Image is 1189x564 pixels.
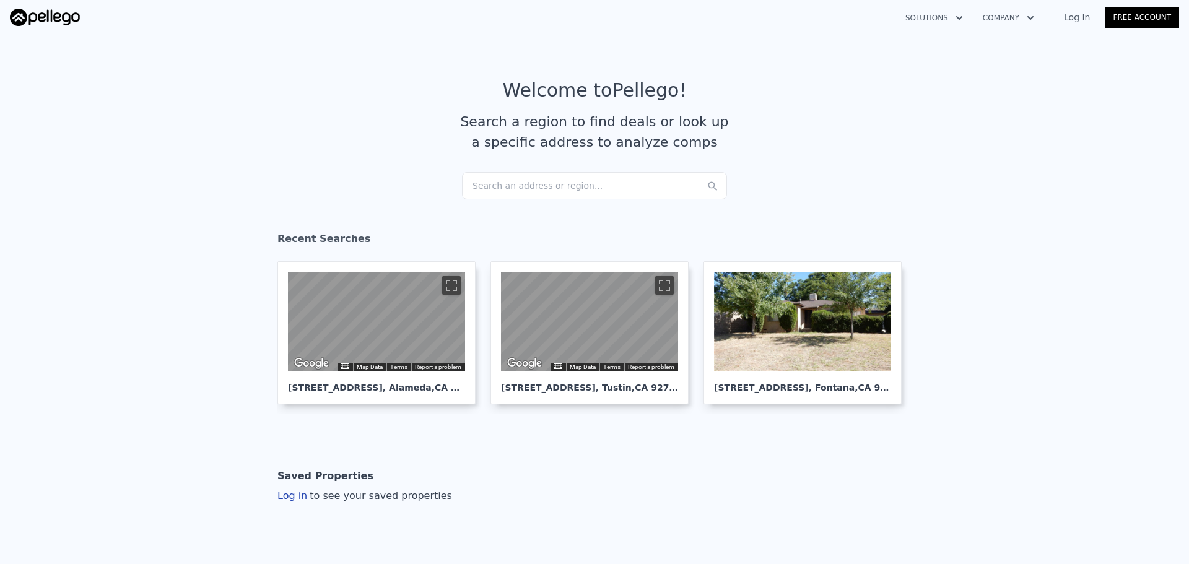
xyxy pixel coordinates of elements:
[554,363,562,369] button: Keyboard shortcuts
[501,272,678,371] div: Map
[504,355,545,371] a: Open this area in Google Maps (opens a new window)
[655,276,674,295] button: Toggle fullscreen view
[277,222,912,261] div: Recent Searches
[288,371,465,394] div: [STREET_ADDRESS] , Alameda
[277,464,373,488] div: Saved Properties
[415,363,461,370] a: Report a problem
[291,355,332,371] a: Open this area in Google Maps (opens a new window)
[288,272,465,371] div: Map
[291,355,332,371] img: Google
[341,363,349,369] button: Keyboard shortcuts
[456,111,733,152] div: Search a region to find deals or look up a specific address to analyze comps
[501,371,678,394] div: [STREET_ADDRESS] , Tustin
[490,261,699,404] a: Map [STREET_ADDRESS], Tustin,CA 92782
[895,7,973,29] button: Solutions
[714,371,891,394] div: [STREET_ADDRESS] , Fontana
[501,272,678,371] div: Street View
[462,172,727,199] div: Search an address or region...
[973,7,1044,29] button: Company
[432,383,481,393] span: , CA 94501
[307,490,452,501] span: to see your saved properties
[1049,11,1105,24] a: Log In
[628,363,674,370] a: Report a problem
[504,355,545,371] img: Google
[503,79,687,102] div: Welcome to Pellego !
[570,363,596,371] button: Map Data
[703,261,912,404] a: [STREET_ADDRESS], Fontana,CA 92335
[288,272,465,371] div: Street View
[855,383,904,393] span: , CA 92335
[357,363,383,371] button: Map Data
[390,363,407,370] a: Terms (opens in new tab)
[277,488,452,503] div: Log in
[10,9,80,26] img: Pellego
[603,363,621,370] a: Terms (opens in new tab)
[1105,7,1179,28] a: Free Account
[632,383,681,393] span: , CA 92782
[277,261,486,404] a: Map [STREET_ADDRESS], Alameda,CA 94501
[442,276,461,295] button: Toggle fullscreen view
